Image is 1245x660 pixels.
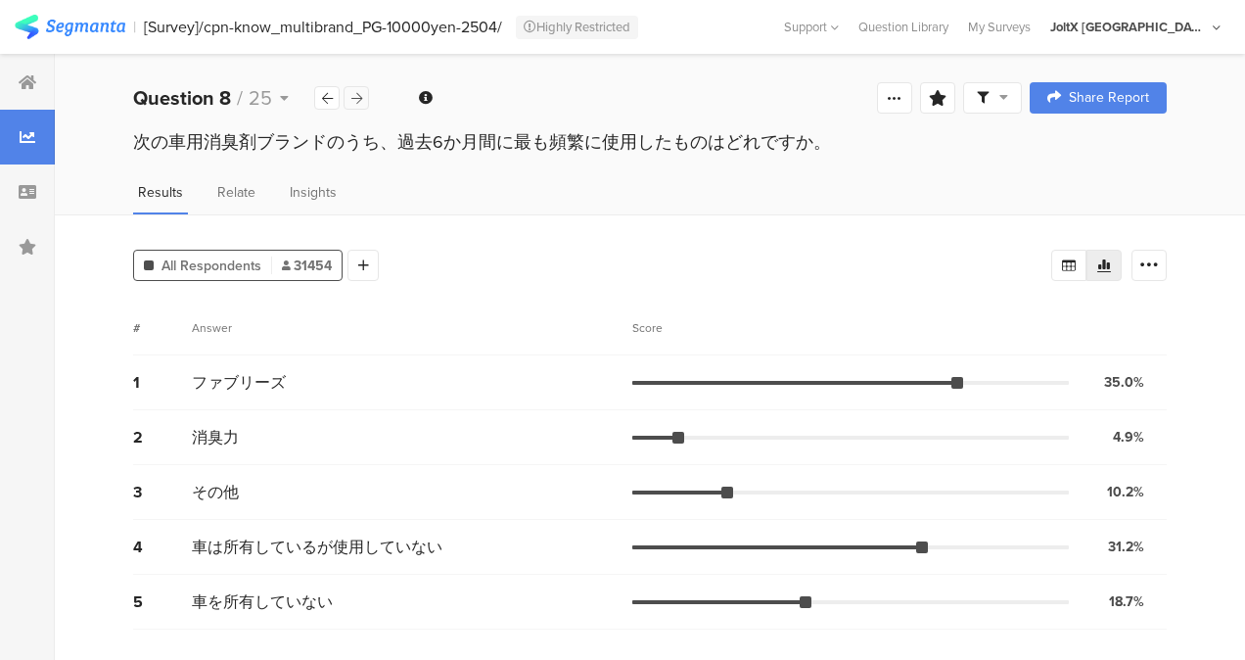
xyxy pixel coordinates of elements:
[1050,18,1207,36] div: JoltX [GEOGRAPHIC_DATA]
[516,16,638,39] div: Highly Restricted
[192,426,239,448] span: 消臭力
[133,16,136,38] div: |
[133,536,192,558] div: 4
[133,83,231,113] b: Question 8
[192,481,239,503] span: その他
[192,536,442,558] span: 車は所有しているが使用していない
[15,15,125,39] img: segmanta logo
[217,182,255,203] span: Relate
[784,12,839,42] div: Support
[192,319,232,337] div: Answer
[237,83,243,113] span: /
[133,426,192,448] div: 2
[249,83,272,113] span: 25
[282,256,332,276] span: 31454
[1107,482,1144,502] div: 10.2%
[161,256,261,276] span: All Respondents
[632,319,673,337] div: Score
[958,18,1040,36] a: My Surveys
[138,182,183,203] span: Results
[849,18,958,36] a: Question Library
[1108,537,1144,557] div: 31.2%
[133,319,192,337] div: #
[1069,91,1149,105] span: Share Report
[144,18,502,36] div: [Survey]/cpn-know_multibrand_PG-10000yen-2504/
[192,590,333,613] span: 車を所有していない
[133,481,192,503] div: 3
[192,371,286,394] span: ファブリーズ
[133,590,192,613] div: 5
[290,182,337,203] span: Insights
[133,129,1167,155] div: 次の車用消臭剤ブランドのうち、過去6か月間に最も頻繁に使用したものはどれですか。
[1109,591,1144,612] div: 18.7%
[1113,427,1144,448] div: 4.9%
[1104,372,1144,393] div: 35.0%
[133,371,192,394] div: 1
